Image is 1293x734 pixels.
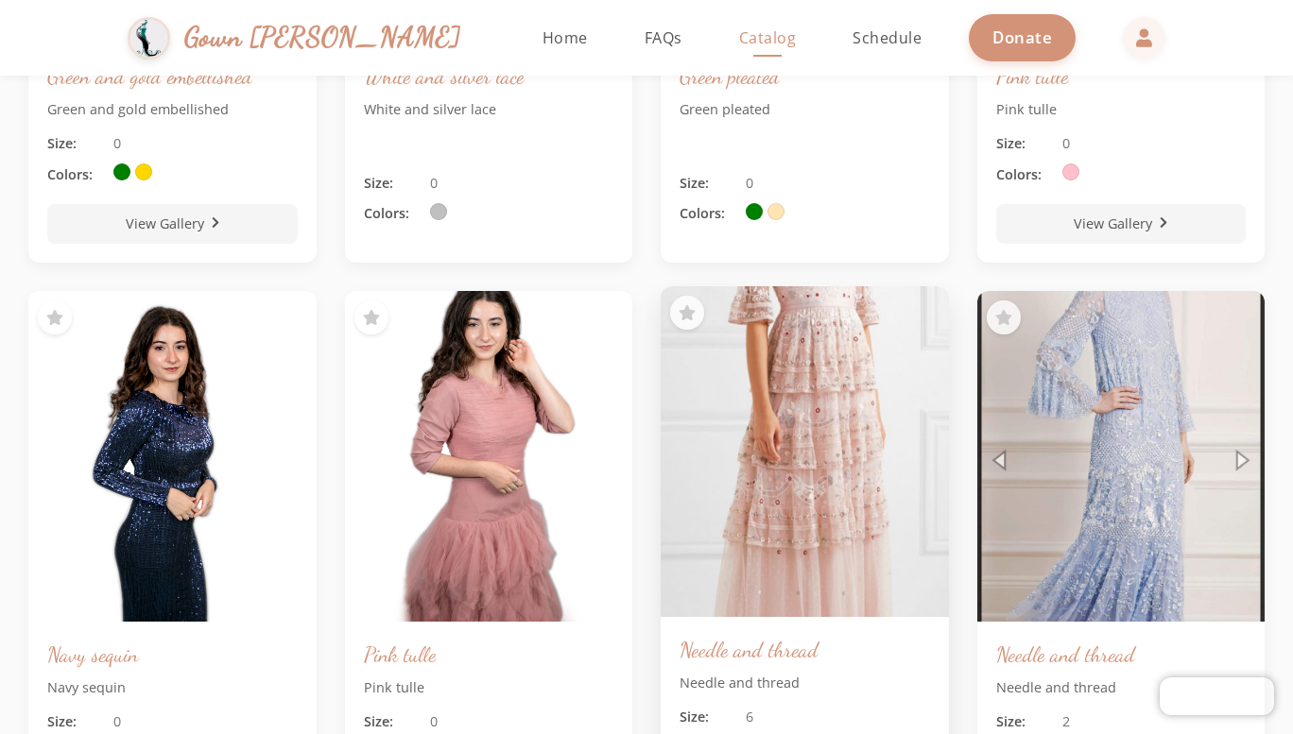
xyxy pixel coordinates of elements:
span: Colors: [47,164,104,185]
p: Green and gold embellished [47,99,298,120]
span: Size: [47,133,104,154]
span: 0 [430,173,438,194]
img: Needle and thread [977,291,1266,622]
span: Size: [364,173,421,194]
img: Gown Gmach Logo [128,17,170,60]
span: Colors: [364,203,421,224]
p: Navy sequin [47,677,298,698]
a: Gown [PERSON_NAME] [128,12,480,64]
span: 6 [746,707,753,727]
span: View Gallery [126,213,204,234]
span: Size: [680,173,736,194]
img: Navy sequin [28,291,317,622]
span: 0 [113,711,121,732]
h3: Pink tulle [996,62,1247,90]
span: Home [543,27,588,48]
span: Schedule [853,27,922,48]
h3: Needle and thread [996,640,1247,668]
h3: Green pleated [680,62,930,90]
span: 0 [113,133,121,154]
span: Size: [364,711,421,732]
span: 2 [1062,711,1070,732]
h3: White and silver lace [364,62,614,90]
span: 0 [746,173,753,194]
h3: Green and gold embellished [47,62,298,90]
img: Pink tulle [345,291,633,622]
button: View Gallery [996,204,1247,244]
span: Size: [47,711,104,732]
p: Green pleated [680,99,930,159]
button: View Gallery [47,204,298,244]
h3: Pink tulle [364,640,614,668]
span: Colors: [680,203,736,224]
span: View Gallery [1074,213,1152,234]
h3: Needle and thread [680,636,930,663]
span: Size: [996,133,1053,154]
p: White and silver lace [364,99,614,159]
span: Gown [PERSON_NAME] [184,17,461,58]
p: Pink tulle [364,677,614,698]
span: FAQs [645,27,682,48]
span: 0 [1062,133,1070,154]
p: Needle and thread [996,677,1247,698]
h3: Navy sequin [47,640,298,668]
span: 0 [430,711,438,732]
iframe: Chatra live chat [1160,677,1274,715]
img: Needle and thread [653,278,956,625]
span: Size: [680,707,736,727]
span: Colors: [996,164,1053,185]
a: Donate [969,14,1076,60]
p: Pink tulle [996,99,1247,120]
p: Needle and thread [680,673,930,693]
span: Donate [992,26,1052,48]
span: Catalog [739,27,797,48]
span: Size: [996,711,1053,732]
